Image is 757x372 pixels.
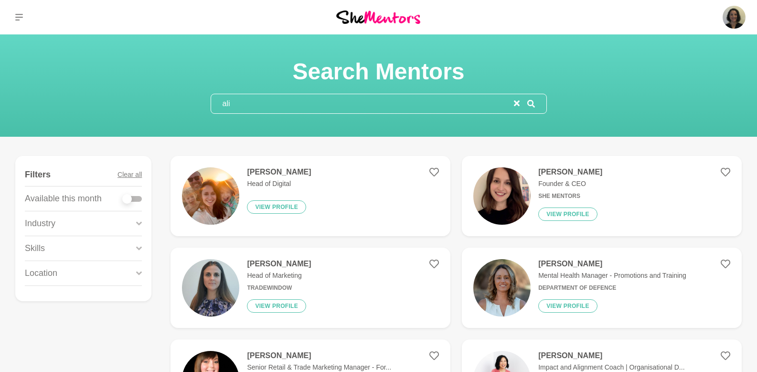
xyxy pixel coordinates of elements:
a: [PERSON_NAME]Mental Health Manager - Promotions and TrainingDepartment of DefenceView profile [462,248,742,328]
img: 508cb9ce9938b7b15029cace552b9506d4d7812a-2316x3088.jpg [473,167,531,225]
img: 470b04dc6ff76f58eed61f89509a0fbb6081b839-1070x1354.png [182,167,239,225]
a: [PERSON_NAME]Founder & CEOShe MentorsView profile [462,156,742,236]
img: c724776dc99761a00405e7ba7396f8f6c669588d-432x432.jpg [182,259,239,317]
h6: TradeWindow [247,284,311,292]
p: Head of Marketing [247,271,311,281]
h4: Filters [25,169,51,180]
button: View profile [247,299,306,313]
p: Industry [25,217,55,230]
img: 6d40dff1d1311586289ad2bf614bfd0b0d42de01-2729x2729.jpg [473,259,531,317]
a: [PERSON_NAME]Head of DigitalView profile [171,156,450,236]
img: Laila Punj [723,6,746,29]
h4: [PERSON_NAME] [538,167,602,177]
button: View profile [538,299,597,313]
input: Search mentors [211,94,514,113]
img: She Mentors Logo [336,11,420,23]
h4: [PERSON_NAME] [247,259,311,269]
p: Skills [25,242,45,255]
p: Head of Digital [247,179,311,189]
h4: [PERSON_NAME] [538,351,684,361]
p: Available this month [25,192,102,205]
button: View profile [538,208,597,221]
p: Mental Health Manager - Promotions and Training [538,271,686,281]
button: View profile [247,200,306,214]
p: Location [25,267,57,280]
button: Clear all [117,164,142,186]
h6: Department of Defence [538,284,686,292]
h6: She Mentors [538,193,602,200]
h1: Search Mentors [211,57,547,86]
h4: [PERSON_NAME] [247,351,391,361]
p: Founder & CEO [538,179,602,189]
h4: [PERSON_NAME] [538,259,686,269]
h4: [PERSON_NAME] [247,167,311,177]
a: [PERSON_NAME]Head of MarketingTradeWindowView profile [171,248,450,328]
